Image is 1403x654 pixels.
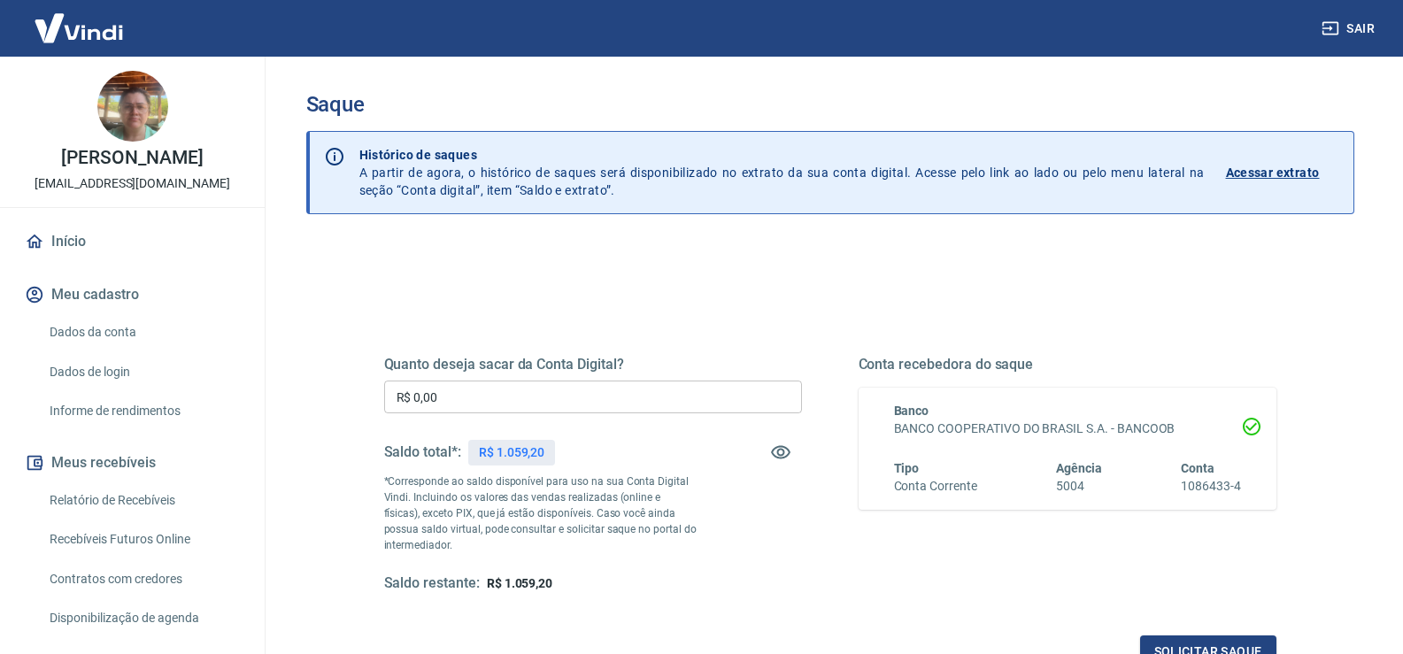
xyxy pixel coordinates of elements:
[1318,12,1382,45] button: Sair
[1226,146,1339,199] a: Acessar extrato
[894,419,1241,438] h6: BANCO COOPERATIVO DO BRASIL S.A. - BANCOOB
[21,222,243,261] a: Início
[97,71,168,142] img: a8737308-4f3a-4c6b-a147-ad0199b9485e.jpeg
[1056,461,1102,475] span: Agência
[1181,477,1241,496] h6: 1086433-4
[21,1,136,55] img: Vindi
[42,521,243,558] a: Recebíveis Futuros Online
[61,149,203,167] p: [PERSON_NAME]
[42,393,243,429] a: Informe de rendimentos
[42,600,243,636] a: Disponibilização de agenda
[42,482,243,519] a: Relatório de Recebíveis
[487,576,552,590] span: R$ 1.059,20
[359,146,1205,199] p: A partir de agora, o histórico de saques será disponibilizado no extrato da sua conta digital. Ac...
[384,473,698,553] p: *Corresponde ao saldo disponível para uso na sua Conta Digital Vindi. Incluindo os valores das ve...
[306,92,1354,117] h3: Saque
[42,561,243,597] a: Contratos com credores
[894,404,929,418] span: Banco
[479,443,544,462] p: R$ 1.059,20
[1056,477,1102,496] h6: 5004
[859,356,1276,373] h5: Conta recebedora do saque
[1226,164,1320,181] p: Acessar extrato
[384,574,480,593] h5: Saldo restante:
[35,174,230,193] p: [EMAIL_ADDRESS][DOMAIN_NAME]
[894,461,920,475] span: Tipo
[42,314,243,350] a: Dados da conta
[42,354,243,390] a: Dados de login
[359,146,1205,164] p: Histórico de saques
[21,443,243,482] button: Meus recebíveis
[894,477,977,496] h6: Conta Corrente
[384,356,802,373] h5: Quanto deseja sacar da Conta Digital?
[21,275,243,314] button: Meu cadastro
[384,443,461,461] h5: Saldo total*:
[1181,461,1214,475] span: Conta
